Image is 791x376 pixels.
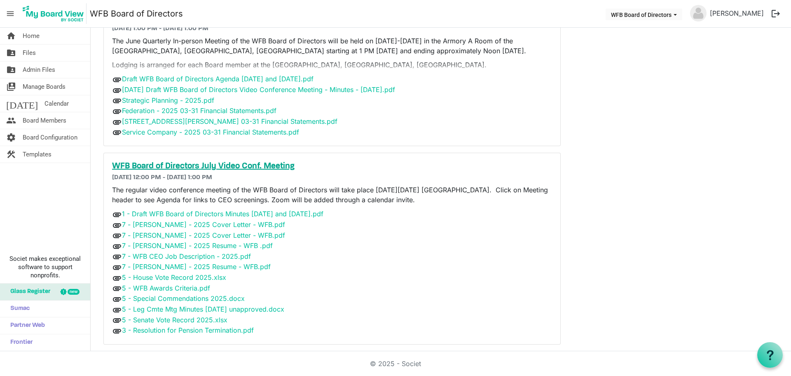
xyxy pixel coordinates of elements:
span: attachment [112,262,122,272]
a: Service Company - 2025 03-31 Financial Statements.pdf [122,128,299,136]
span: attachment [112,294,122,304]
a: 7 - WFB CEO Job Description - 2025.pdf [122,252,251,260]
div: new [68,289,80,295]
h6: [DATE] 1:00 PM - [DATE] 1:00 PM [112,25,552,33]
a: © 2025 - Societ [370,359,421,368]
p: The regular video conference meeting of the WFB Board of Directors will take place [DATE][DATE] [... [112,185,552,205]
a: My Board View Logo [20,3,90,24]
span: attachment [112,284,122,293]
span: attachment [112,210,122,220]
span: attachment [112,241,122,251]
a: 5 - Special Commendations 2025.docx [122,294,245,303]
span: [DATE] [6,95,38,112]
img: no-profile-picture.svg [690,5,707,21]
span: attachment [112,106,122,116]
span: Frontier [6,334,33,351]
a: 5 - Leg Cmte Mtg Minutes [DATE] unapproved.docx [122,305,284,313]
a: 1 - Draft WFB Board of Directors Minutes [DATE] and [DATE].pdf [122,210,323,218]
a: Federation - 2025 03-31 Financial Statements.pdf [122,106,276,115]
span: attachment [112,75,122,85]
span: folder_shared [6,45,16,61]
span: Societ makes exceptional software to support nonprofits. [4,255,87,279]
span: attachment [112,85,122,95]
button: logout [767,5,784,22]
span: attachment [112,96,122,106]
span: attachment [112,305,122,315]
p: Lodging is arranged for each Board member at the [GEOGRAPHIC_DATA], [GEOGRAPHIC_DATA], [GEOGRAPHI... [112,60,552,70]
span: Manage Boards [23,78,66,95]
span: attachment [112,273,122,283]
span: Home [23,28,40,44]
span: Calendar [44,95,69,112]
a: 7 - [PERSON_NAME] - 2025 Cover Letter - WFB.pdf [122,220,285,229]
a: 5 - WFB Awards Criteria.pdf [122,284,210,292]
span: settings [6,129,16,146]
span: people [6,112,16,129]
span: construction [6,146,16,163]
a: Strategic Planning - 2025.pdf [122,96,214,104]
span: attachment [112,128,122,137]
a: Draft WFB Board of Directors Agenda [DATE] and [DATE].pdf [122,75,314,83]
span: attachment [112,117,122,127]
a: 3 - Resolution for Pension Termination.pdf [122,326,254,334]
span: Admin Files [23,61,55,78]
a: WFB Board of Directors July Video Conf. Meeting [112,161,552,171]
span: Glass Register [6,284,50,300]
button: WFB Board of Directors dropdownbutton [606,9,682,20]
a: 7 - [PERSON_NAME] - 2025 Resume - WFB.pdf [122,262,271,271]
span: Templates [23,146,51,163]
a: 5 - House Vote Record 2025.xlsx [122,273,226,281]
a: [PERSON_NAME] [707,5,767,21]
a: 5 - Senate Vote Record 2025.xlsx [122,316,227,324]
span: attachment [112,315,122,325]
span: attachment [112,326,122,336]
span: Partner Web [6,317,45,334]
span: folder_shared [6,61,16,78]
span: menu [2,6,18,21]
span: attachment [112,252,122,262]
span: home [6,28,16,44]
span: switch_account [6,78,16,95]
a: [DATE] Draft WFB Board of Directors Video Conference Meeting - Minutes - [DATE].pdf [122,85,395,94]
p: The June Quarterly In-person Meeting of the WFB Board of Directors will be held on [DATE]-[DATE] ... [112,36,552,56]
a: WFB Board of Directors [90,5,183,22]
span: Board Members [23,112,66,129]
a: 7 - [PERSON_NAME] - 2025 Resume - WFB .pdf [122,241,273,250]
a: [STREET_ADDRESS][PERSON_NAME] 03-31 Financial Statements.pdf [122,117,337,125]
a: 7 - [PERSON_NAME] - 2025 Cover Letter - WFB.pdf [122,231,285,239]
h6: [DATE] 12:00 PM - [DATE] 1:00 PM [112,174,552,182]
span: attachment [112,220,122,230]
span: Sumac [6,300,30,317]
span: Files [23,45,36,61]
img: My Board View Logo [20,3,87,24]
span: Board Configuration [23,129,77,146]
span: attachment [112,231,122,241]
